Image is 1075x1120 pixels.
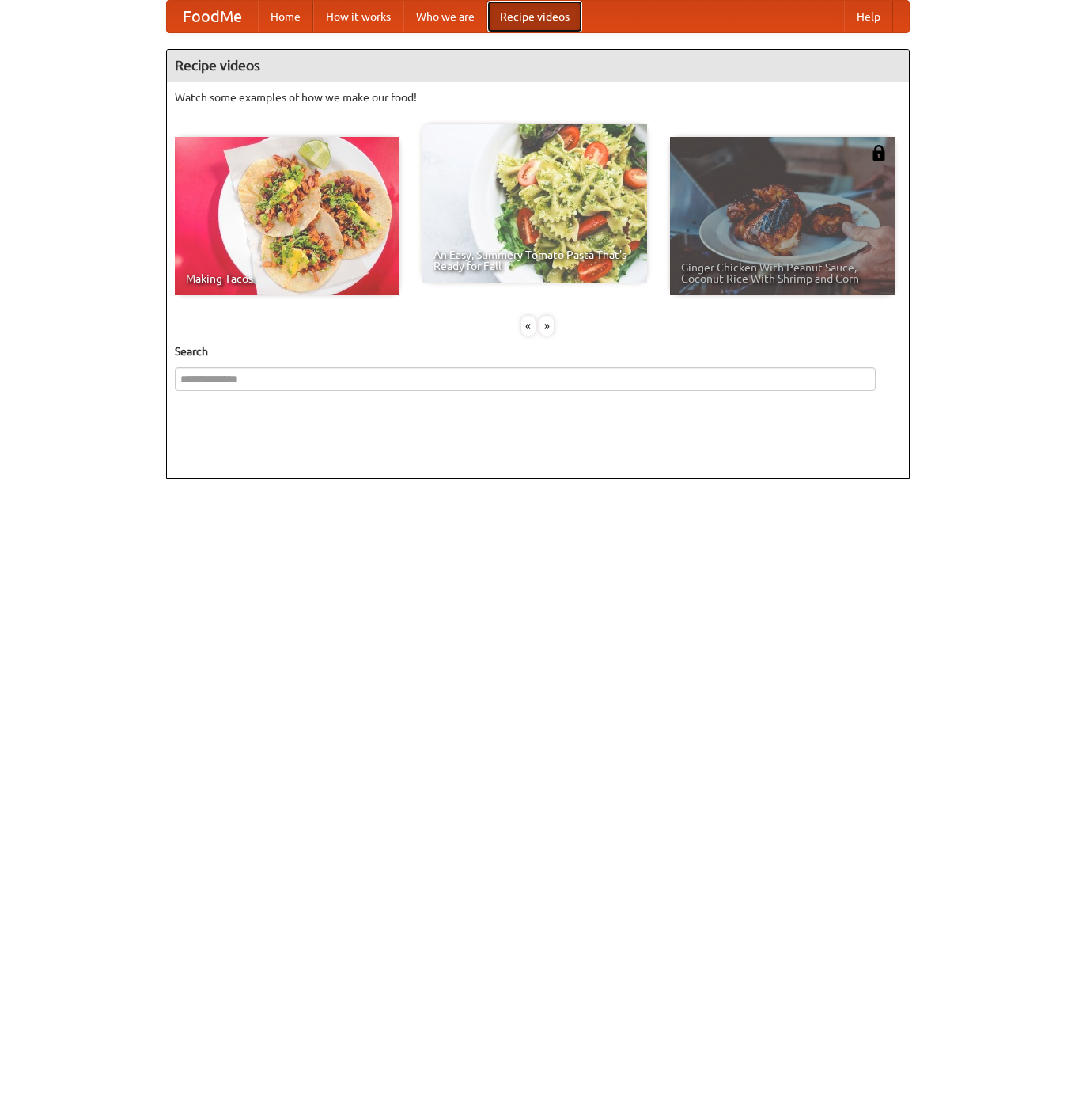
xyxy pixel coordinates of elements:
a: Recipe videos [487,1,582,32]
span: Making Tacos [186,273,388,284]
h5: Search [175,344,901,359]
h4: Recipe videos [167,50,909,82]
img: 483408.png [871,145,887,161]
a: Making Tacos [175,137,399,295]
a: An Easy, Summery Tomato Pasta That's Ready for Fall [422,124,647,283]
span: An Easy, Summery Tomato Pasta That's Ready for Fall [433,249,636,271]
a: Home [258,1,313,32]
a: Who we are [403,1,487,32]
div: » [539,316,554,336]
p: Watch some examples of how we make our food! [175,89,901,105]
a: Help [844,1,893,32]
div: « [521,316,536,336]
a: FoodMe [167,1,258,32]
a: How it works [313,1,403,32]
